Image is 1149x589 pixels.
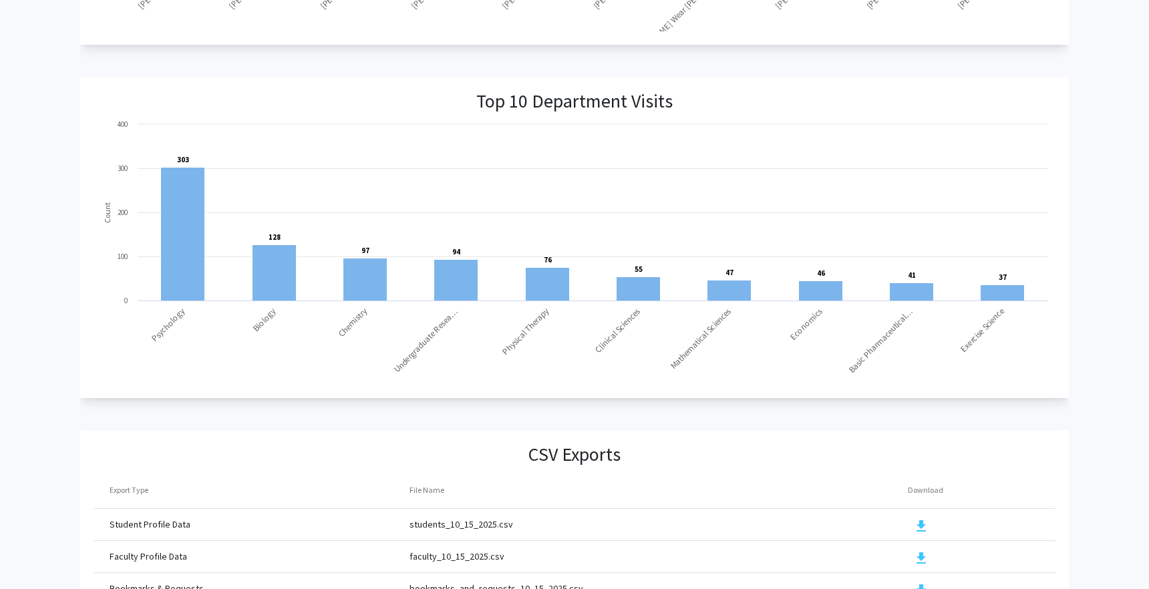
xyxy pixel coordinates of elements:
mat-icon: download [913,550,929,566]
h3: Top 10 Department Visits [476,90,673,113]
text: 400 [118,120,128,129]
text: 41 [908,270,916,280]
text: 37 [999,272,1007,282]
text: Undergraduate Resea… [391,306,460,375]
text: Chemistry [336,306,369,339]
text: 94 [452,247,460,256]
th: File Name [409,471,907,509]
td: faculty_10_15_2025.csv [409,541,907,573]
text: 46 [817,268,825,278]
text: Biology [251,306,279,334]
td: Student Profile Data [94,509,409,541]
text: 128 [269,232,281,242]
th: Download [908,471,1055,509]
text: 300 [118,164,128,173]
text: Psychology [149,306,187,344]
text: Count [102,202,112,223]
iframe: Chat [10,529,57,579]
td: students_10_15_2025.csv [409,509,907,541]
text: Mathematical Sciences [668,306,733,371]
th: Export Type [94,471,409,509]
text: 0 [124,296,128,305]
text: 76 [544,255,552,264]
text: 200 [118,208,128,217]
text: 100 [118,252,128,261]
text: Economics [788,306,824,343]
text: Clinical Sciences [593,306,643,355]
h3: CSV Exports [528,443,621,466]
mat-icon: download [913,518,929,534]
text: 47 [725,268,733,277]
text: 55 [635,264,643,274]
text: Exercise Science [958,306,1007,355]
td: Faculty Profile Data [94,541,409,573]
text: 303 [177,155,189,164]
text: Physical Therapy [500,306,552,357]
text: 97 [361,246,369,255]
text: Basic Pharmaceutical… [846,306,916,375]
